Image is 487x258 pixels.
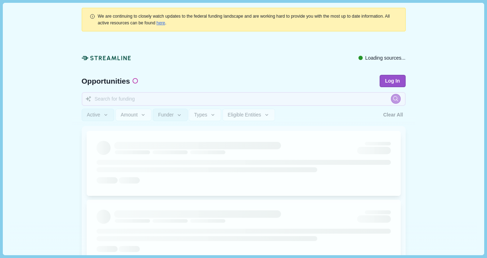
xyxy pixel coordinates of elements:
button: Clear All [381,109,405,121]
span: Opportunities [82,77,130,85]
a: here [156,20,165,25]
span: Funder [158,112,174,118]
span: Loading sources... [365,54,405,62]
span: Active [87,112,100,118]
div: . [98,13,398,26]
button: Log In [380,75,406,87]
button: Eligible Entities [223,109,275,121]
span: We are continuing to closely watch updates to the federal funding landscape and are working hard ... [98,14,390,25]
button: Funder [153,109,188,121]
span: Amount [121,112,138,118]
span: Types [194,112,207,118]
button: Types [189,109,221,121]
span: Eligible Entities [228,112,261,118]
button: Active [82,109,114,121]
button: Amount [115,109,152,121]
input: Search for funding [82,92,406,106]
